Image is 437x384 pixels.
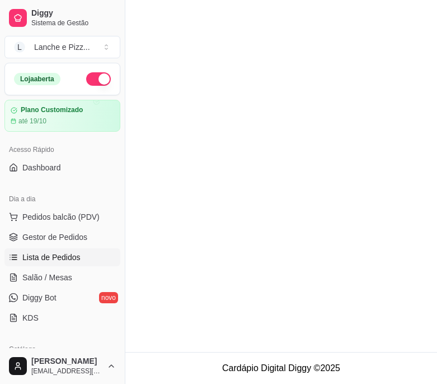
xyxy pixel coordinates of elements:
[125,352,437,384] footer: Cardápio Digital Diggy © 2025
[4,208,120,226] button: Pedidos balcão (PDV)
[4,340,120,358] div: Catálogo
[4,4,120,31] a: DiggySistema de Gestão
[4,309,120,327] a: KDS
[14,41,25,53] span: L
[4,141,120,159] div: Acesso Rápido
[22,232,87,243] span: Gestor de Pedidos
[4,289,120,307] a: Diggy Botnovo
[21,106,83,114] article: Plano Customizado
[34,41,90,53] div: Lanche e Pizz ...
[22,211,100,223] span: Pedidos balcão (PDV)
[4,36,120,58] button: Select a team
[14,73,60,85] div: Loja aberta
[86,72,111,86] button: Alterar Status
[22,162,61,173] span: Dashboard
[4,228,120,246] a: Gestor de Pedidos
[18,117,46,126] article: até 19/10
[22,252,81,263] span: Lista de Pedidos
[31,357,102,367] span: [PERSON_NAME]
[31,18,116,27] span: Sistema de Gestão
[4,353,120,380] button: [PERSON_NAME][EMAIL_ADDRESS][DOMAIN_NAME]
[31,8,116,18] span: Diggy
[22,312,39,323] span: KDS
[4,159,120,177] a: Dashboard
[4,269,120,286] a: Salão / Mesas
[4,190,120,208] div: Dia a dia
[22,292,57,303] span: Diggy Bot
[22,272,72,283] span: Salão / Mesas
[4,248,120,266] a: Lista de Pedidos
[4,100,120,132] a: Plano Customizadoaté 19/10
[31,367,102,376] span: [EMAIL_ADDRESS][DOMAIN_NAME]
